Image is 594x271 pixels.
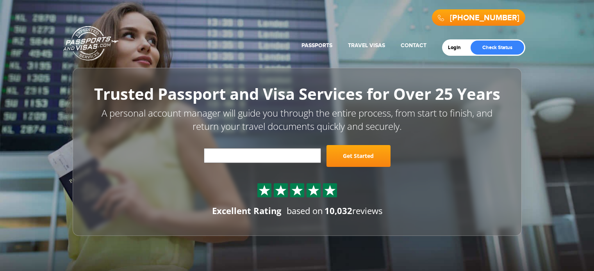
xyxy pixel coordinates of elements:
p: A personal account manager will guide you through the entire process, from start to finish, and r... [90,106,504,133]
a: Get Started [326,145,391,167]
strong: 10,032 [325,205,352,216]
a: Contact [401,42,426,49]
a: [PHONE_NUMBER] [450,13,519,23]
a: Check Status [471,41,524,55]
img: Sprite St [291,184,303,196]
a: Passports [301,42,332,49]
img: Sprite St [324,184,336,196]
img: Sprite St [275,184,287,196]
div: Excellent Rating [212,205,281,217]
h1: Trusted Passport and Visa Services for Over 25 Years [90,85,504,103]
a: Login [448,44,466,51]
span: reviews [325,205,382,216]
img: Sprite St [259,184,270,196]
a: Passports & [DOMAIN_NAME] [63,26,119,61]
a: Travel Visas [348,42,385,49]
span: based on [287,205,323,216]
img: Sprite St [308,184,319,196]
